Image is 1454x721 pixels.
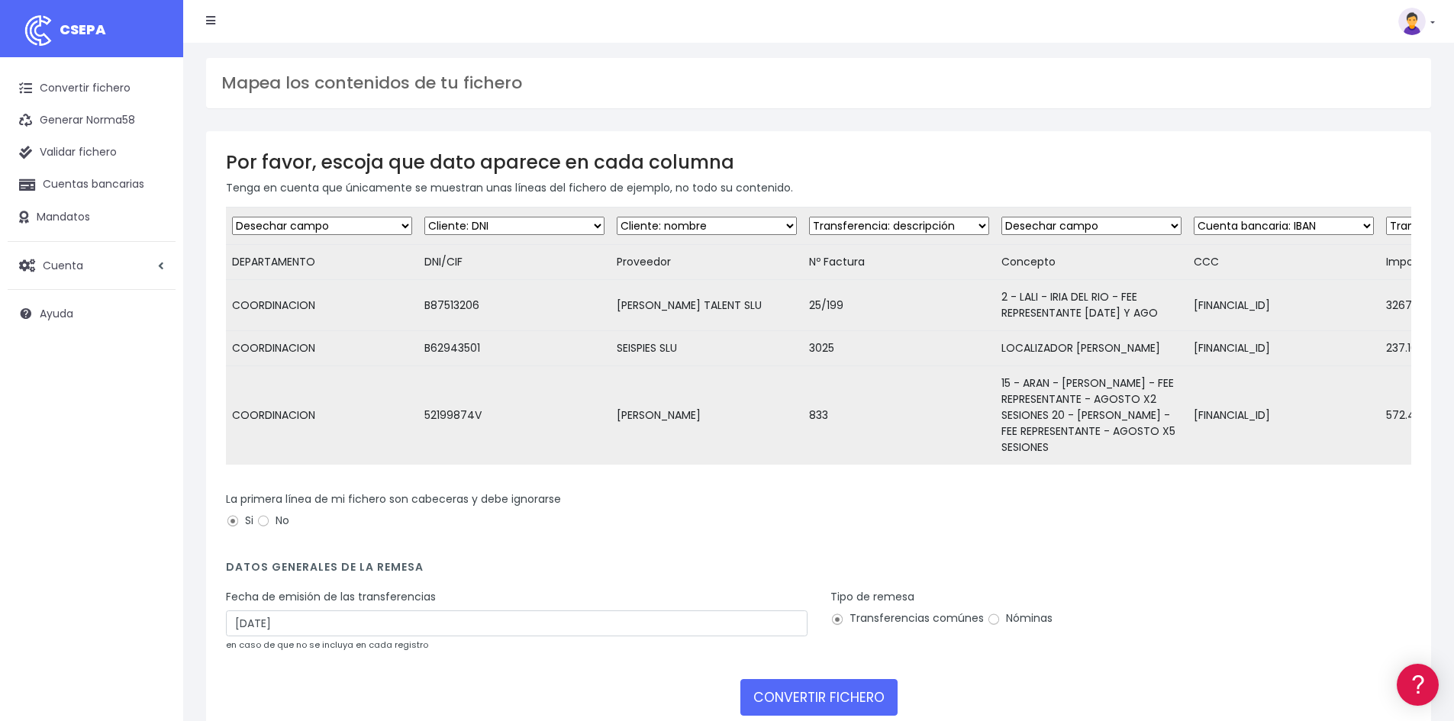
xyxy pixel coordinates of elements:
td: B87513206 [418,280,611,331]
a: Problemas habituales [15,217,290,240]
img: profile [1398,8,1426,35]
td: 25/199 [803,280,995,331]
a: General [15,327,290,351]
small: en caso de que no se incluya en cada registro [226,639,428,651]
h3: Mapea los contenidos de tu fichero [221,73,1416,93]
a: Cuentas bancarias [8,169,176,201]
td: Proveedor [611,245,803,280]
td: 3025 [803,331,995,366]
td: [PERSON_NAME] TALENT SLU [611,280,803,331]
span: Cuenta [43,257,83,272]
a: Información general [15,130,290,153]
a: Cuenta [8,249,176,282]
p: Tenga en cuenta que únicamente se muestran unas líneas del fichero de ejemplo, no todo su contenido. [226,179,1411,196]
div: Información general [15,106,290,121]
div: Convertir ficheros [15,169,290,183]
td: B62943501 [418,331,611,366]
label: No [256,513,289,529]
td: SEISPIES SLU [611,331,803,366]
td: [FINANCIAL_ID] [1188,366,1380,465]
a: Validar fichero [8,137,176,169]
td: LOCALIZADOR [PERSON_NAME] [995,331,1188,366]
a: Formatos [15,193,290,217]
td: Nº Factura [803,245,995,280]
img: logo [19,11,57,50]
td: 15 - ARAN - [PERSON_NAME] - FEE REPRESENTANTE - AGOSTO X2 SESIONES 20 - [PERSON_NAME] - FEE REPRE... [995,366,1188,465]
td: Concepto [995,245,1188,280]
a: Mandatos [8,201,176,233]
td: [FINANCIAL_ID] [1188,331,1380,366]
label: Fecha de emisión de las transferencias [226,589,436,605]
label: La primera línea de mi fichero son cabeceras y debe ignorarse [226,491,561,507]
span: CSEPA [60,20,106,39]
td: COORDINACION [226,366,418,465]
a: Convertir fichero [8,72,176,105]
label: Tipo de remesa [830,589,914,605]
div: Facturación [15,303,290,317]
span: Ayuda [40,306,73,321]
td: 833 [803,366,995,465]
a: Generar Norma58 [8,105,176,137]
a: Ayuda [8,298,176,330]
label: Nóminas [987,610,1053,626]
a: Videotutoriales [15,240,290,264]
label: Transferencias comúnes [830,610,984,626]
td: COORDINACION [226,280,418,331]
a: POWERED BY ENCHANT [210,439,294,454]
td: COORDINACION [226,331,418,366]
button: CONVERTIR FICHERO [740,679,898,716]
a: API [15,390,290,414]
td: CCC [1188,245,1380,280]
label: Si [226,513,253,529]
div: Programadores [15,366,290,381]
h4: Datos generales de la remesa [226,561,1411,581]
td: 2 - LALI - IRIA DEL RIO - FEE REPRESENTANTE [DATE] Y AGO [995,280,1188,331]
td: [PERSON_NAME] [611,366,803,465]
h3: Por favor, escoja que dato aparece en cada columna [226,151,1411,173]
a: Perfiles de empresas [15,264,290,288]
td: [FINANCIAL_ID] [1188,280,1380,331]
td: 52199874V [418,366,611,465]
button: Contáctanos [15,408,290,435]
td: DNI/CIF [418,245,611,280]
td: DEPARTAMENTO [226,245,418,280]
